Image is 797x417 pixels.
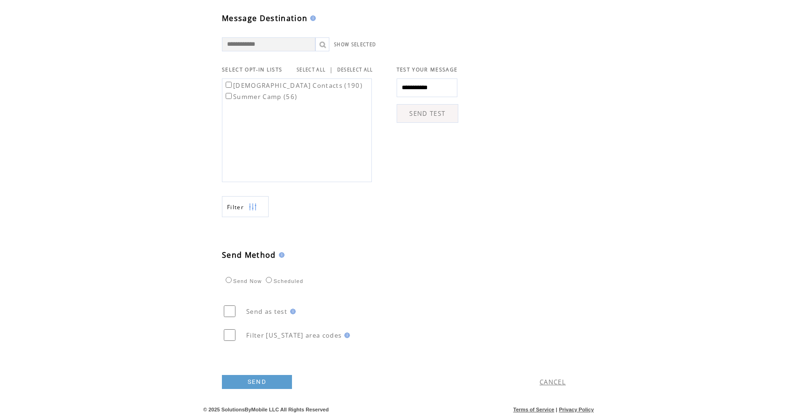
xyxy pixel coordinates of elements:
[222,66,282,73] span: SELECT OPT-IN LISTS
[334,42,376,48] a: SHOW SELECTED
[222,375,292,389] a: SEND
[222,196,269,217] a: Filter
[287,309,296,314] img: help.gif
[307,15,316,21] img: help.gif
[337,67,373,73] a: DESELECT ALL
[249,197,257,218] img: filters.png
[246,307,287,316] span: Send as test
[227,203,244,211] span: Show filters
[246,331,342,339] span: Filter [US_STATE] area codes
[203,407,329,412] span: © 2025 SolutionsByMobile LLC All Rights Reserved
[397,66,458,73] span: TEST YOUR MESSAGE
[540,378,566,386] a: CANCEL
[276,252,285,258] img: help.gif
[226,93,232,99] input: Summer Camp (56)
[222,13,307,23] span: Message Destination
[224,81,363,90] label: [DEMOGRAPHIC_DATA] Contacts (190)
[342,332,350,338] img: help.gif
[226,82,232,88] input: [DEMOGRAPHIC_DATA] Contacts (190)
[223,278,262,284] label: Send Now
[226,277,232,283] input: Send Now
[224,92,297,101] label: Summer Camp (56)
[329,65,333,74] span: |
[266,277,272,283] input: Scheduled
[297,67,326,73] a: SELECT ALL
[397,104,458,123] a: SEND TEST
[556,407,557,412] span: |
[222,250,276,260] span: Send Method
[513,407,555,412] a: Terms of Service
[559,407,594,412] a: Privacy Policy
[263,278,303,284] label: Scheduled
